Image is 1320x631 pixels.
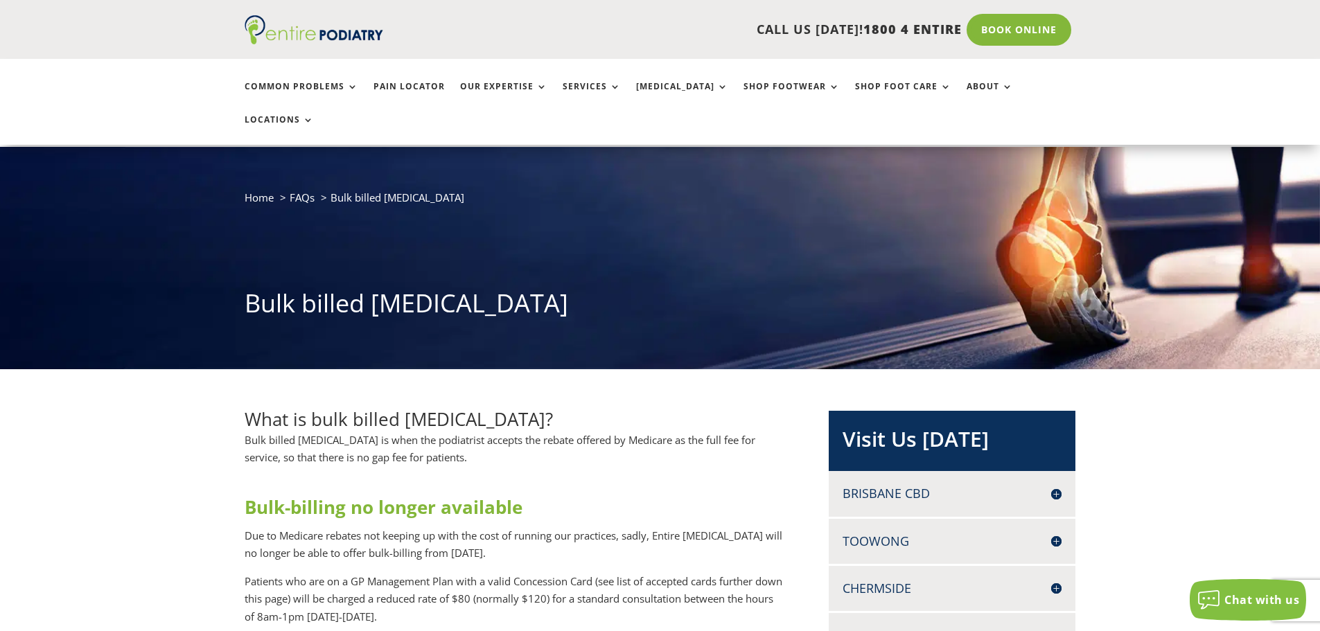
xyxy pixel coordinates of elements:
[245,188,1076,217] nav: breadcrumb
[245,190,274,204] a: Home
[245,407,553,432] span: What is bulk billed [MEDICAL_DATA]?
[437,21,962,39] p: CALL US [DATE]!
[460,82,547,112] a: Our Expertise
[331,190,464,204] span: Bulk billed [MEDICAL_DATA]
[245,82,358,112] a: Common Problems
[1224,592,1299,607] span: Chat with us
[743,82,840,112] a: Shop Footwear
[245,527,784,573] p: Due to Medicare rebates not keeping up with the cost of running our practices, sadly, Entire [MED...
[245,33,383,47] a: Entire Podiatry
[245,432,784,477] p: Bulk billed [MEDICAL_DATA] is when the podiatrist accepts the rebate offered by Medicare as the f...
[563,82,621,112] a: Services
[843,533,1062,550] h4: Toowong
[245,286,1076,328] h1: Bulk billed [MEDICAL_DATA]
[863,21,962,37] span: 1800 4 ENTIRE
[967,82,1013,112] a: About
[245,115,314,145] a: Locations
[245,495,784,526] h2: Bulk-billing no longer available
[967,14,1071,46] a: Book Online
[290,190,315,204] a: FAQs
[636,82,728,112] a: [MEDICAL_DATA]
[1190,579,1306,621] button: Chat with us
[855,82,951,112] a: Shop Foot Care
[843,580,1062,597] h4: Chermside
[843,485,1062,502] h4: Brisbane CBD
[373,82,445,112] a: Pain Locator
[843,425,1062,461] h2: Visit Us [DATE]
[245,15,383,44] img: logo (1)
